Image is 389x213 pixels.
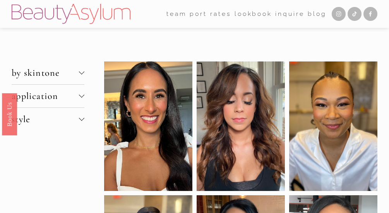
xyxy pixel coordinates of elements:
[12,108,84,131] button: style
[2,93,17,135] a: Book Us
[12,67,79,78] span: by skintone
[12,61,84,84] button: by skintone
[166,8,187,20] a: folder dropdown
[12,90,79,102] span: application
[166,9,187,19] span: team
[363,7,377,21] a: Facebook
[275,8,305,20] a: Inquire
[235,8,272,20] a: Lookbook
[332,7,346,21] a: Instagram
[12,4,130,24] img: Beauty Asylum | Bridal Hair &amp; Makeup Charlotte &amp; Atlanta
[308,8,327,20] a: Blog
[12,85,84,107] button: application
[190,8,207,20] a: port
[348,7,362,21] a: TikTok
[12,114,79,125] span: style
[210,8,231,20] a: Rates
